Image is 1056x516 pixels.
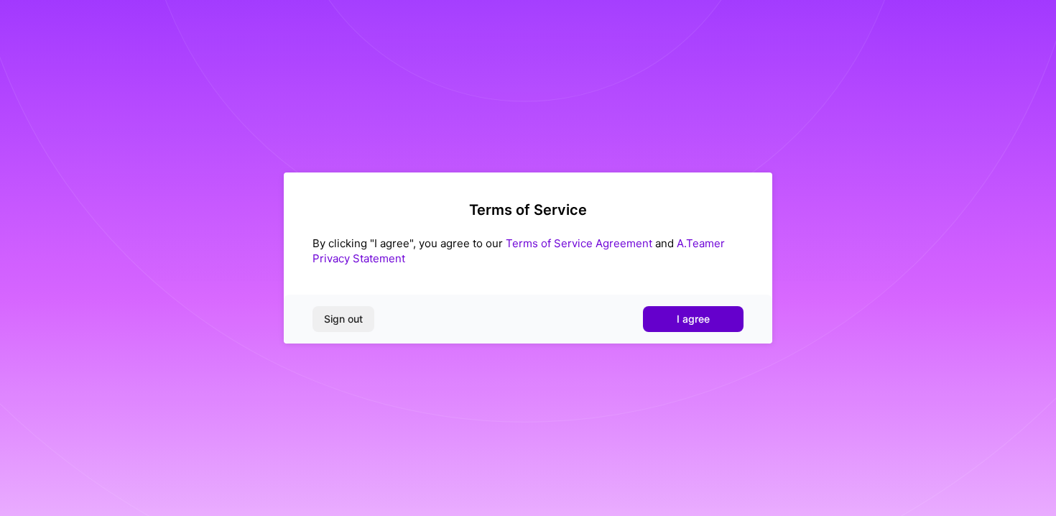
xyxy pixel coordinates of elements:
button: Sign out [312,306,374,332]
span: Sign out [324,312,363,326]
a: Terms of Service Agreement [506,236,652,250]
button: I agree [643,306,744,332]
div: By clicking "I agree", you agree to our and [312,236,744,266]
h2: Terms of Service [312,201,744,218]
span: I agree [677,312,710,326]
